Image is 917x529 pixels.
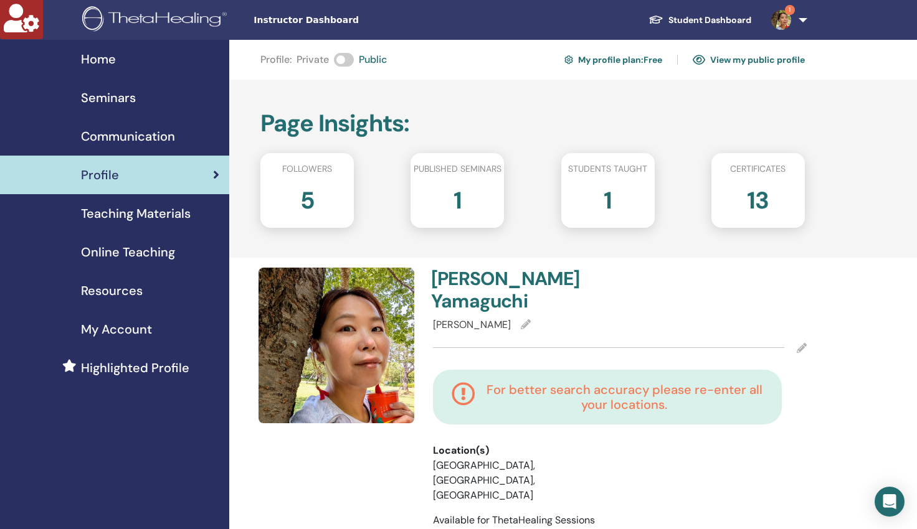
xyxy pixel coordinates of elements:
img: logo.png [82,6,231,34]
h4: For better search accuracy please re-enter all your locations. [485,382,763,412]
h2: 5 [300,180,315,215]
h2: 1 [604,180,612,215]
span: Private [297,52,329,67]
span: Profile [81,166,119,184]
span: Seminars [81,88,136,107]
span: Highlighted Profile [81,358,189,377]
h2: 13 [747,180,769,215]
span: Followers [282,162,332,176]
span: Home [81,50,116,68]
h2: Page Insights : [260,110,805,138]
span: Communication [81,127,175,146]
img: default.jpg [771,10,791,30]
span: Public [359,52,387,67]
h2: 1 [454,180,462,215]
li: [GEOGRAPHIC_DATA], [GEOGRAPHIC_DATA], [GEOGRAPHIC_DATA] [433,458,578,503]
h4: [PERSON_NAME] Yamaguchi [431,268,612,312]
span: Certificates [730,162,786,176]
div: Open Intercom Messenger [875,487,905,517]
span: Teaching Materials [81,204,191,223]
span: Students taught [568,162,647,176]
span: Online Teaching [81,243,175,261]
span: My Account [81,320,152,339]
img: graduation-cap-white.svg [649,14,663,25]
span: Location(s) [433,443,489,458]
span: Instructor Dashboard [254,14,440,27]
span: Resources [81,281,143,300]
a: Student Dashboard [639,9,761,32]
a: View my public profile [693,50,805,70]
img: eye.svg [693,54,705,65]
span: [PERSON_NAME] [433,318,511,331]
img: cog.svg [564,54,573,66]
span: Published seminars [414,162,501,176]
span: Profile : [260,52,292,67]
span: Available for ThetaHealing Sessions [433,513,595,527]
img: default.jpg [259,268,414,423]
a: My profile plan:Free [564,50,662,70]
span: 1 [785,5,795,15]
